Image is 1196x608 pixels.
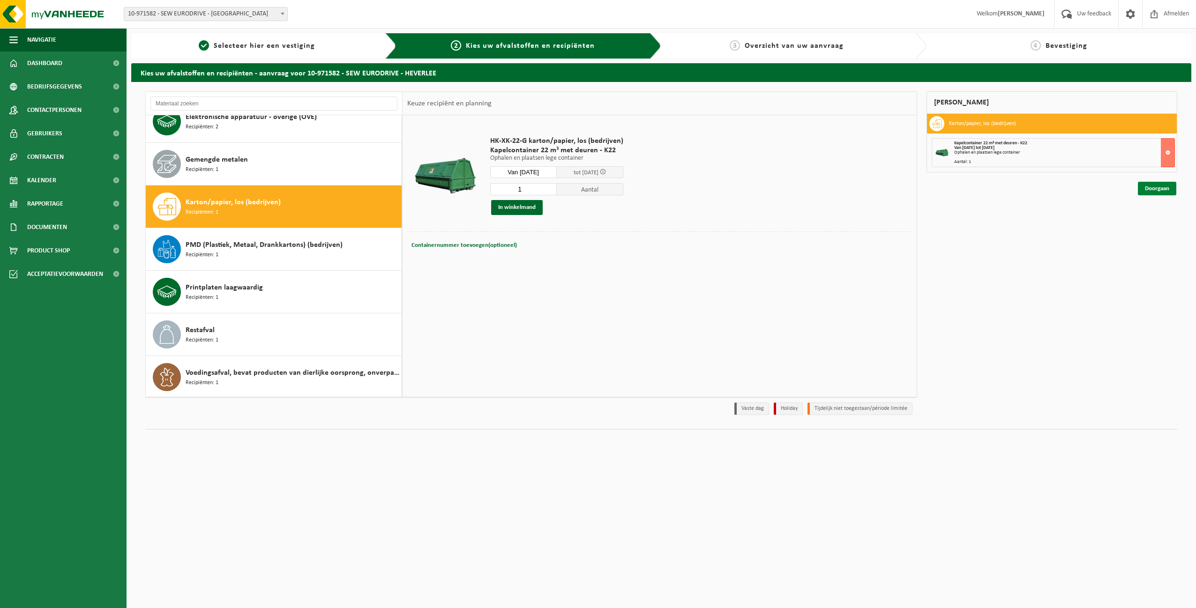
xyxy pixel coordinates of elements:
li: Vaste dag [734,402,769,415]
span: Elektronische apparatuur - overige (OVE) [186,111,317,123]
span: Bedrijfsgegevens [27,75,82,98]
span: Recipiënten: 2 [186,123,218,132]
span: Kapelcontainer 22 m³ met deuren - K22 [954,141,1027,146]
span: Recipiënten: 1 [186,208,218,217]
li: Tijdelijk niet toegestaan/période limitée [807,402,912,415]
span: Recipiënten: 1 [186,293,218,302]
span: Documenten [27,215,67,239]
span: tot [DATE] [574,170,598,176]
div: Keuze recipiënt en planning [403,92,496,115]
span: Bevestiging [1046,42,1087,50]
button: Karton/papier, los (bedrijven) Recipiënten: 1 [146,185,402,228]
a: 1Selecteer hier een vestiging [136,40,378,52]
span: Contracten [27,145,64,169]
span: Voedingsafval, bevat producten van dierlijke oorsprong, onverpakt, categorie 3 [186,367,399,378]
button: Restafval Recipiënten: 1 [146,313,402,356]
span: Recipiënten: 1 [186,165,218,174]
span: Kapelcontainer 22 m³ met deuren - K22 [490,146,623,155]
span: 2 [451,40,461,51]
h2: Kies uw afvalstoffen en recipiënten - aanvraag voor 10-971582 - SEW EURODRIVE - HEVERLEE [131,63,1191,82]
span: Restafval [186,325,215,336]
strong: [PERSON_NAME] [998,10,1045,17]
span: 1 [199,40,209,51]
div: Ophalen en plaatsen lege container [954,150,1175,155]
span: Recipiënten: 1 [186,336,218,345]
span: Gebruikers [27,122,62,145]
span: Gemengde metalen [186,154,248,165]
span: Contactpersonen [27,98,82,122]
span: Navigatie [27,28,56,52]
button: Elektronische apparatuur - overige (OVE) Recipiënten: 2 [146,100,402,143]
input: Selecteer datum [490,166,557,178]
button: PMD (Plastiek, Metaal, Drankkartons) (bedrijven) Recipiënten: 1 [146,228,402,271]
span: Printplaten laagwaardig [186,282,263,293]
span: Selecteer hier een vestiging [214,42,315,50]
span: Containernummer toevoegen(optioneel) [411,242,517,248]
span: 10-971582 - SEW EURODRIVE - HEVERLEE [124,7,287,21]
button: Voedingsafval, bevat producten van dierlijke oorsprong, onverpakt, categorie 3 Recipiënten: 1 [146,356,402,398]
span: Product Shop [27,239,70,262]
span: PMD (Plastiek, Metaal, Drankkartons) (bedrijven) [186,239,343,251]
span: Acceptatievoorwaarden [27,262,103,286]
span: Recipiënten: 1 [186,251,218,260]
span: Overzicht van uw aanvraag [745,42,844,50]
span: Aantal [557,183,623,195]
strong: Van [DATE] tot [DATE] [954,145,994,150]
span: HK-XK-22-G karton/papier, los (bedrijven) [490,136,623,146]
span: Kalender [27,169,56,192]
div: Aantal: 1 [954,160,1175,164]
span: 10-971582 - SEW EURODRIVE - HEVERLEE [124,7,288,21]
button: Containernummer toevoegen(optioneel) [411,239,518,252]
button: Printplaten laagwaardig Recipiënten: 1 [146,271,402,313]
h3: Karton/papier, los (bedrijven) [949,116,1016,131]
button: In winkelmand [491,200,543,215]
button: Gemengde metalen Recipiënten: 1 [146,143,402,185]
p: Ophalen en plaatsen lege container [490,155,623,162]
span: Recipiënten: 1 [186,378,218,387]
span: Kies uw afvalstoffen en recipiënten [466,42,595,50]
span: Rapportage [27,192,63,215]
a: Doorgaan [1138,182,1176,195]
span: 4 [1031,40,1041,51]
input: Materiaal zoeken [150,96,397,111]
span: 3 [730,40,740,51]
span: Karton/papier, los (bedrijven) [186,197,281,208]
li: Holiday [774,402,803,415]
div: [PERSON_NAME] [927,91,1178,114]
span: Dashboard [27,52,62,75]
